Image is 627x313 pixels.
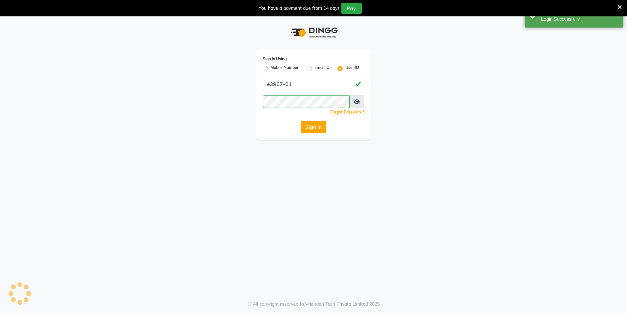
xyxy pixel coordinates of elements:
[259,5,340,12] div: You have a payment due from 14 days
[541,16,618,23] div: Login Successfully.
[341,3,362,14] button: Pay
[345,65,359,73] label: User ID
[301,121,326,133] button: Sign In
[287,23,340,42] img: logo1.svg
[263,56,288,62] label: Sign In Using:
[271,65,299,73] label: Mobile Number
[263,95,350,108] input: Username
[263,78,364,90] input: Username
[330,110,364,115] a: Forgot Password?
[314,65,330,73] label: Email ID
